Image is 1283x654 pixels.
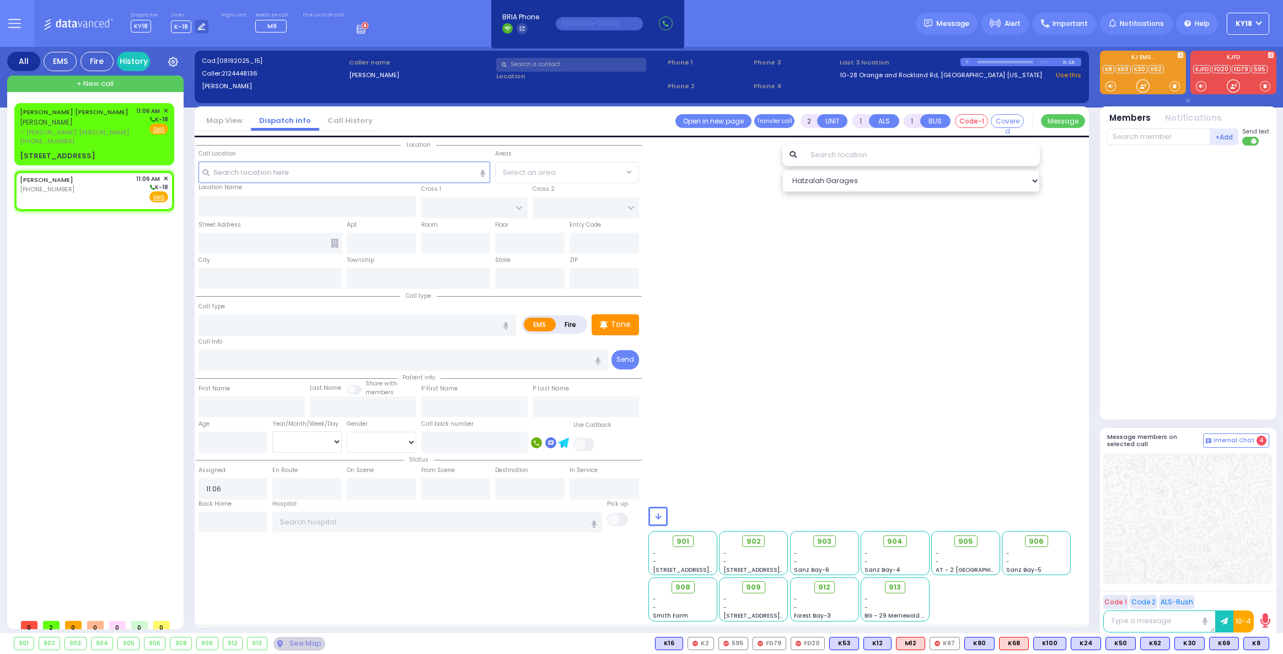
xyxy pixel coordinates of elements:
img: red-radio-icon.svg [796,641,801,646]
img: red-radio-icon.svg [693,641,698,646]
div: BLS [655,637,683,650]
div: All [7,52,40,71]
span: Call type [400,292,437,300]
label: Use Callback [573,421,611,430]
div: EMS [44,52,77,71]
div: K62 [1140,637,1170,650]
a: Map View [198,115,251,126]
label: Call Location [198,149,236,158]
a: 595 [1252,65,1268,73]
p: Tone [611,319,631,330]
label: Floor [495,221,508,229]
div: 909 [197,637,218,650]
div: 913 [248,637,267,650]
div: K16 [655,637,683,650]
input: Search hospital [272,512,602,533]
span: - [653,595,656,603]
div: K30 [1174,637,1205,650]
span: 901 [677,536,689,547]
span: 906 [1029,536,1044,547]
a: Dispatch info [251,115,319,126]
label: Last Name [310,384,341,393]
label: EMS [524,318,556,331]
label: KJ EMS... [1100,55,1186,62]
div: 908 [170,637,191,650]
span: - [936,549,939,557]
a: [PERSON_NAME] [20,175,73,184]
label: Back Home [198,500,232,508]
label: KJFD [1190,55,1276,62]
span: BG - 29 Merriewold S. [865,612,926,620]
div: See map [273,637,325,651]
img: red-radio-icon.svg [935,641,940,646]
label: Room [421,221,438,229]
div: BLS [1140,637,1170,650]
span: Sanz Bay-4 [865,566,900,574]
span: 11:06 AM [136,175,160,183]
div: [STREET_ADDRESS] [20,151,95,162]
label: First Name [198,384,230,393]
span: KY18 [1236,19,1252,29]
button: ALS [869,114,899,128]
div: K53 [829,637,859,650]
div: BLS [1243,637,1269,650]
label: Assigned [198,466,226,475]
span: - [936,557,939,566]
label: [PERSON_NAME] [349,71,492,80]
label: Destination [495,466,528,475]
div: ALS [896,637,925,650]
div: BLS [829,637,859,650]
div: BLS [1033,637,1066,650]
label: Street Address [198,221,241,229]
input: Search member [1107,128,1210,145]
button: Transfer call [754,114,795,128]
label: Entry Code [570,221,601,229]
span: 0 [153,621,170,629]
div: K68 [999,637,1029,650]
label: Night unit [221,12,246,19]
a: K62 [1148,65,1164,73]
input: Search location here [198,162,491,183]
span: [STREET_ADDRESS][PERSON_NAME] [723,566,828,574]
span: Sanz Bay-5 [1006,566,1042,574]
span: Alert [1005,19,1021,29]
span: Sanz Bay-6 [794,566,829,574]
div: 906 [144,637,165,650]
span: - [723,557,727,566]
div: ALS [999,637,1029,650]
button: Code-1 [955,114,988,128]
span: K-18 [148,183,168,191]
label: Dispatcher [131,12,158,19]
label: From Scene [421,466,455,475]
span: Phone 3 [754,58,836,67]
span: - [1006,549,1010,557]
a: [PERSON_NAME] [PERSON_NAME] [20,108,128,116]
span: - [794,549,797,557]
button: BUS [920,114,951,128]
span: Important [1053,19,1088,29]
div: K69 [1209,637,1239,650]
span: - [794,557,797,566]
span: - [794,603,797,612]
input: Search a contact [496,58,646,72]
label: Lines [171,12,209,19]
span: 903 [817,536,831,547]
span: Patient info [397,373,441,382]
u: EMS [153,194,165,202]
span: Help [1195,19,1210,29]
label: Fire [555,318,586,331]
span: KY18 [131,20,151,33]
div: BLS [964,637,995,650]
div: K50 [1105,637,1136,650]
label: Age [198,420,210,428]
img: Logo [44,17,117,30]
span: Internal Chat [1214,437,1254,444]
span: - [653,549,656,557]
a: Open in new page [675,114,751,128]
span: 0 [65,621,82,629]
label: State [495,256,511,265]
label: Caller: [202,69,345,78]
a: Use this [1056,71,1081,80]
small: Share with [366,379,397,388]
span: 909 [746,582,761,593]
